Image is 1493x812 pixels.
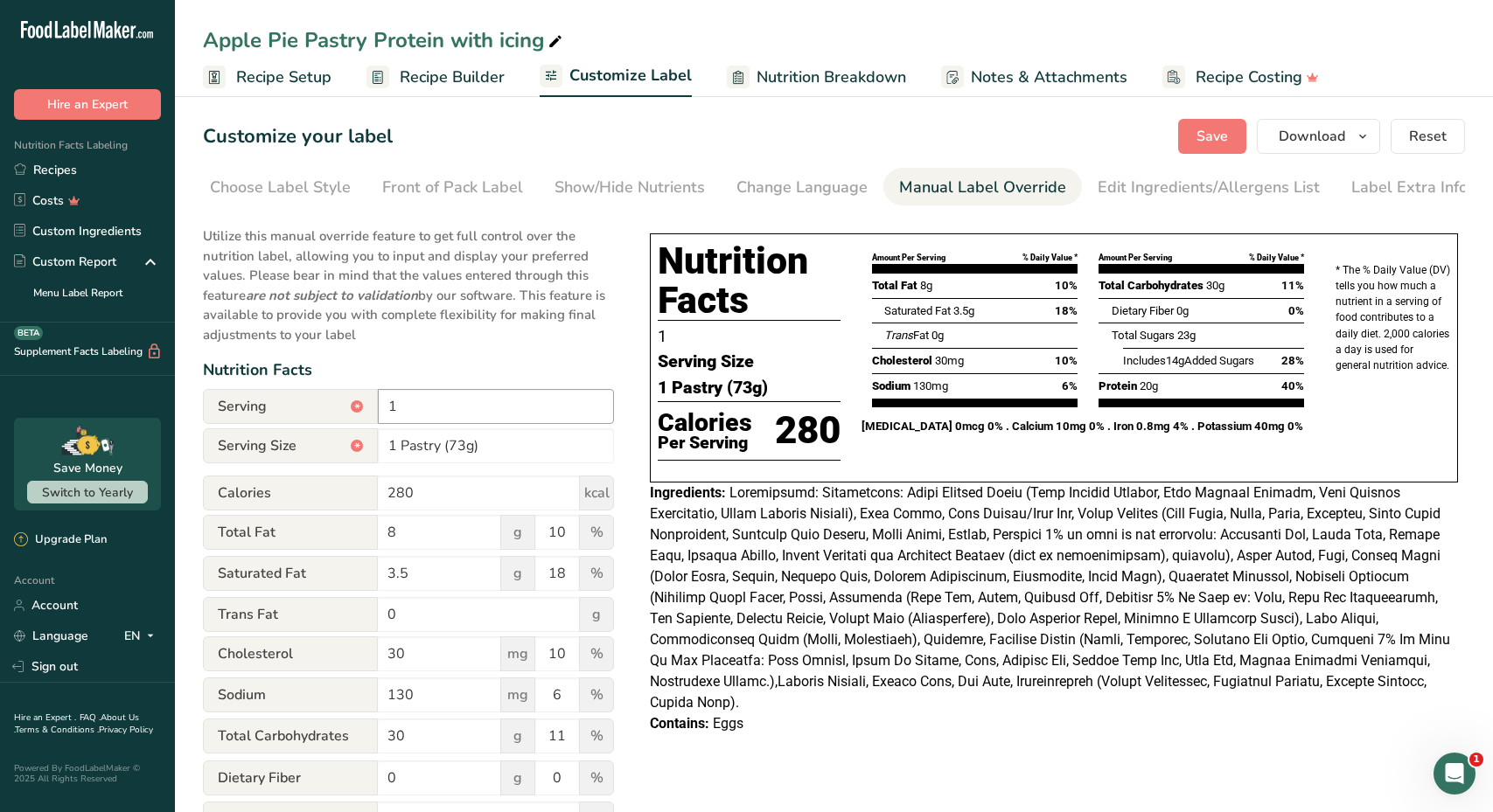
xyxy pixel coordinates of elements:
span: Sodium [203,677,378,712]
div: EN [124,626,161,647]
span: Trans Fat [203,597,378,632]
span: Serving Size [658,349,754,375]
a: About Us . [14,711,139,736]
span: Nutrition Breakdown [757,66,906,89]
span: Protein [1099,379,1137,392]
div: Show/Hide Nutrients [555,176,705,199]
div: % Daily Value * [1249,252,1304,264]
span: Save [1196,126,1228,147]
span: Dietary Fiber [203,760,378,795]
p: Utilize this manual override feature to get full control over the nutrition label, allowing you t... [203,216,615,344]
span: % [579,760,614,795]
span: mg [500,636,535,671]
span: Dietary Fiber [1112,304,1174,317]
span: % [579,556,614,591]
p: 1 [658,324,841,349]
div: Label Extra Info [1351,176,1468,199]
span: 0g [931,329,944,342]
span: 30g [1206,279,1224,292]
span: Total Sugars [1112,329,1175,342]
div: Amount Per Serving [872,252,945,264]
span: Cholesterol [203,636,378,671]
b: are not subject to validation [246,287,418,304]
span: Contains: [650,715,709,732]
span: Total Fat [203,515,378,550]
span: 30mg [935,354,964,367]
div: Apple Pie Pastry Protein with icing [203,24,566,56]
span: Download [1279,126,1345,147]
p: 280 [775,402,841,460]
a: Hire an Expert . [14,711,76,724]
p: Calories [658,410,752,436]
span: Customize Label [569,64,692,87]
a: Terms & Conditions . [15,724,99,736]
div: Choose Label Style [210,176,351,199]
div: % Daily Value * [1022,252,1078,264]
a: Notes & Attachments [941,58,1127,97]
div: Powered By FoodLabelMaker © 2025 All Rights Reserved [14,763,161,784]
span: Reset [1409,126,1447,147]
span: Loremipsumd: Sitametcons: Adipi Elitsed Doeiu (Temp Incidid Utlabor, Etdo Magnaal Enimadm, Veni Q... [650,484,1450,711]
p: * The % Daily Value (DV) tells you how much a nutrient in a serving of food contributes to a dail... [1336,262,1450,373]
span: 20g [1140,379,1158,392]
span: g [500,718,535,753]
span: Calories [203,475,378,510]
span: Saturated Fat [203,556,378,591]
span: Includes Added Sugars [1123,354,1254,367]
span: Notes & Attachments [971,66,1127,89]
span: 14g [1166,354,1184,367]
span: % [579,718,614,753]
span: Saturated Fat [884,304,951,317]
a: Privacy Policy [99,724,153,736]
span: Recipe Costing [1196,66,1302,89]
span: g [500,760,535,795]
span: Eggs [713,715,743,732]
span: 8g [920,279,932,292]
div: Edit Ingredients/Allergens List [1098,176,1320,199]
div: BETA [14,326,43,340]
span: Ingredients: [650,484,726,501]
span: 0g [1176,304,1189,317]
span: Total Fat [872,279,917,292]
a: Recipe Builder [366,58,505,97]
div: Change Language [736,176,868,199]
span: 6% [1062,378,1078,395]
span: mg [500,677,535,712]
iframe: Intercom live chat [1434,753,1476,795]
span: 40% [1281,378,1304,395]
span: % [579,677,614,712]
span: 28% [1281,352,1304,370]
button: Save [1178,119,1246,154]
span: Switch to Yearly [42,484,133,501]
a: FAQ . [80,711,101,724]
span: Serving [203,389,378,424]
div: Manual Label Override [899,176,1066,199]
div: Save Money [53,459,122,477]
span: % [579,515,614,550]
a: Customize Label [540,56,692,98]
i: Trans [884,329,913,342]
span: Sodium [872,379,910,392]
span: Total Carbohydrates [203,718,378,753]
a: Recipe Costing [1162,58,1319,97]
a: Language [14,621,88,651]
div: Custom Report [14,253,116,271]
span: g [579,597,614,632]
span: 130mg [913,379,948,392]
span: kcal [579,475,614,510]
p: [MEDICAL_DATA] 0mcg 0% . Calcium 10mg 0% . Iron 0.8mg 4% . Potassium 40mg 0% [862,418,1315,435]
a: Recipe Setup [203,58,331,97]
span: Total Carbohydrates [1099,279,1203,292]
span: 23g [1177,329,1196,342]
button: Switch to Yearly [27,481,148,503]
div: Amount Per Serving [1099,252,1172,264]
span: g [500,515,535,550]
span: 10% [1055,352,1078,370]
span: 1 [1469,753,1483,767]
span: Cholesterol [872,354,932,367]
span: 0% [1288,302,1304,320]
div: Nutrition Facts [203,358,615,382]
span: Serving Size [203,428,378,463]
span: 1 Pastry (73g) [658,375,768,401]
span: % [579,636,614,671]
